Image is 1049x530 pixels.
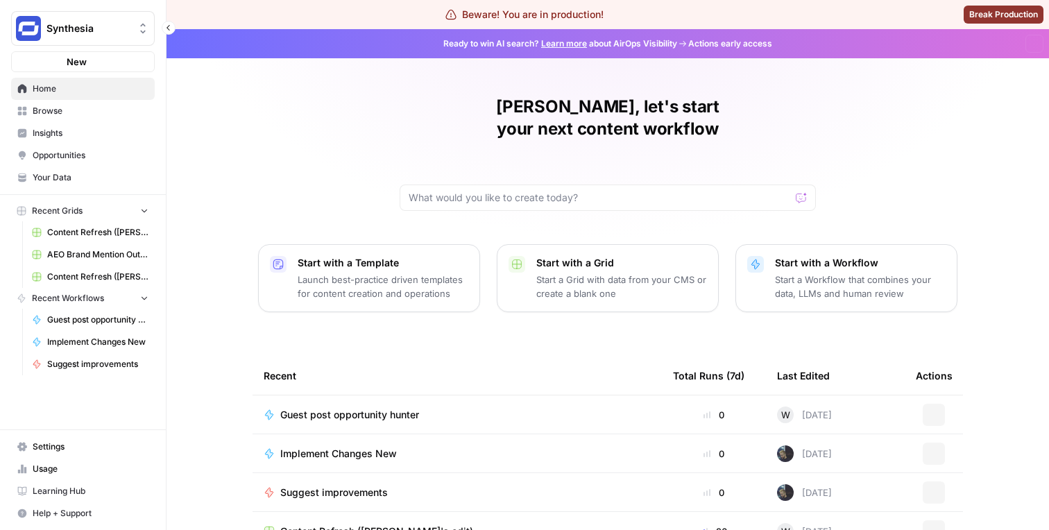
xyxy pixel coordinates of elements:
[47,248,148,261] span: AEO Brand Mention Outreach - [PERSON_NAME]
[11,100,155,122] a: Browse
[264,408,651,422] a: Guest post opportunity hunter
[47,336,148,348] span: Implement Changes New
[777,484,832,501] div: [DATE]
[11,144,155,166] a: Opportunities
[673,447,755,461] div: 0
[443,37,677,50] span: Ready to win AI search? about AirOps Visibility
[33,149,148,162] span: Opportunities
[673,486,755,499] div: 0
[47,226,148,239] span: Content Refresh ([PERSON_NAME]'s edit)
[280,447,397,461] span: Implement Changes New
[280,486,388,499] span: Suggest improvements
[409,191,790,205] input: What would you like to create today?
[775,273,946,300] p: Start a Workflow that combines your data, LLMs and human review
[11,502,155,524] button: Help + Support
[536,273,707,300] p: Start a Grid with data from your CMS or create a blank one
[33,463,148,475] span: Usage
[67,55,87,69] span: New
[298,256,468,270] p: Start with a Template
[11,51,155,72] button: New
[258,244,480,312] button: Start with a TemplateLaunch best-practice driven templates for content creation and operations
[264,357,651,395] div: Recent
[26,243,155,266] a: AEO Brand Mention Outreach - [PERSON_NAME]
[777,445,832,462] div: [DATE]
[775,256,946,270] p: Start with a Workflow
[26,309,155,331] a: Guest post opportunity hunter
[497,244,719,312] button: Start with a GridStart a Grid with data from your CMS or create a blank one
[777,407,832,423] div: [DATE]
[11,480,155,502] a: Learning Hub
[47,314,148,326] span: Guest post opportunity hunter
[47,358,148,370] span: Suggest improvements
[26,266,155,288] a: Content Refresh ([PERSON_NAME])
[536,256,707,270] p: Start with a Grid
[400,96,816,140] h1: [PERSON_NAME], let's start your next content workflow
[26,331,155,353] a: Implement Changes New
[777,357,830,395] div: Last Edited
[16,16,41,41] img: Synthesia Logo
[735,244,957,312] button: Start with a WorkflowStart a Workflow that combines your data, LLMs and human review
[11,200,155,221] button: Recent Grids
[11,458,155,480] a: Usage
[33,83,148,95] span: Home
[298,273,468,300] p: Launch best-practice driven templates for content creation and operations
[26,353,155,375] a: Suggest improvements
[11,436,155,458] a: Settings
[33,105,148,117] span: Browse
[11,166,155,189] a: Your Data
[32,292,104,305] span: Recent Workflows
[264,447,651,461] a: Implement Changes New
[964,6,1043,24] button: Break Production
[781,408,790,422] span: W
[673,357,744,395] div: Total Runs (7d)
[46,22,130,35] span: Synthesia
[33,507,148,520] span: Help + Support
[916,357,953,395] div: Actions
[32,205,83,217] span: Recent Grids
[47,271,148,283] span: Content Refresh ([PERSON_NAME])
[11,78,155,100] a: Home
[33,441,148,453] span: Settings
[11,288,155,309] button: Recent Workflows
[688,37,772,50] span: Actions early access
[33,127,148,139] span: Insights
[33,171,148,184] span: Your Data
[26,221,155,243] a: Content Refresh ([PERSON_NAME]'s edit)
[33,485,148,497] span: Learning Hub
[777,484,794,501] img: paoqh725y1d7htyo5k8zx8sasy7f
[777,445,794,462] img: paoqh725y1d7htyo5k8zx8sasy7f
[11,11,155,46] button: Workspace: Synthesia
[264,486,651,499] a: Suggest improvements
[445,8,604,22] div: Beware! You are in production!
[11,122,155,144] a: Insights
[969,8,1038,21] span: Break Production
[280,408,419,422] span: Guest post opportunity hunter
[541,38,587,49] a: Learn more
[673,408,755,422] div: 0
